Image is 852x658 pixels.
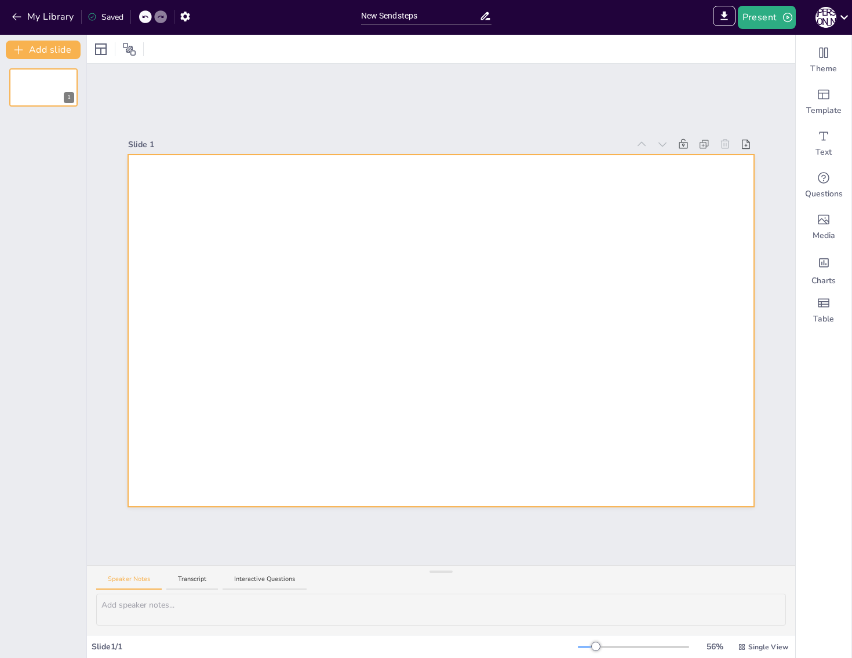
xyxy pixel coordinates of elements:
[92,641,578,653] div: Slide 1 / 1
[815,6,836,29] button: М [PERSON_NAME]
[813,313,834,325] span: Table
[815,147,832,158] span: Text
[96,575,162,590] button: Speaker Notes
[166,575,218,590] button: Transcript
[796,39,851,81] div: Change the overall theme
[796,123,851,164] div: Add text boxes
[223,575,307,590] button: Interactive Questions
[806,105,842,116] span: Template
[796,81,851,123] div: Add ready made slides
[88,11,123,23] div: Saved
[796,290,851,331] div: Add a table
[64,92,74,103] div: 1
[796,248,851,290] div: Add charts and graphs
[9,68,78,107] div: 1
[361,8,479,24] input: Insert title
[796,164,851,206] div: Get real-time input from your audience
[9,8,79,26] button: My Library
[92,40,110,59] div: Layout
[748,642,788,652] span: Single View
[701,641,729,653] div: 56 %
[738,6,796,29] button: Present
[805,188,843,200] span: Questions
[796,206,851,248] div: Add images, graphics, shapes or video
[122,42,136,56] span: Position
[815,7,836,28] div: М [PERSON_NAME]
[813,230,835,242] span: Media
[810,63,837,75] span: Theme
[128,138,629,151] div: Slide 1
[811,275,836,287] span: Charts
[6,41,81,59] button: Add slide
[713,6,736,29] span: Export to PowerPoint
